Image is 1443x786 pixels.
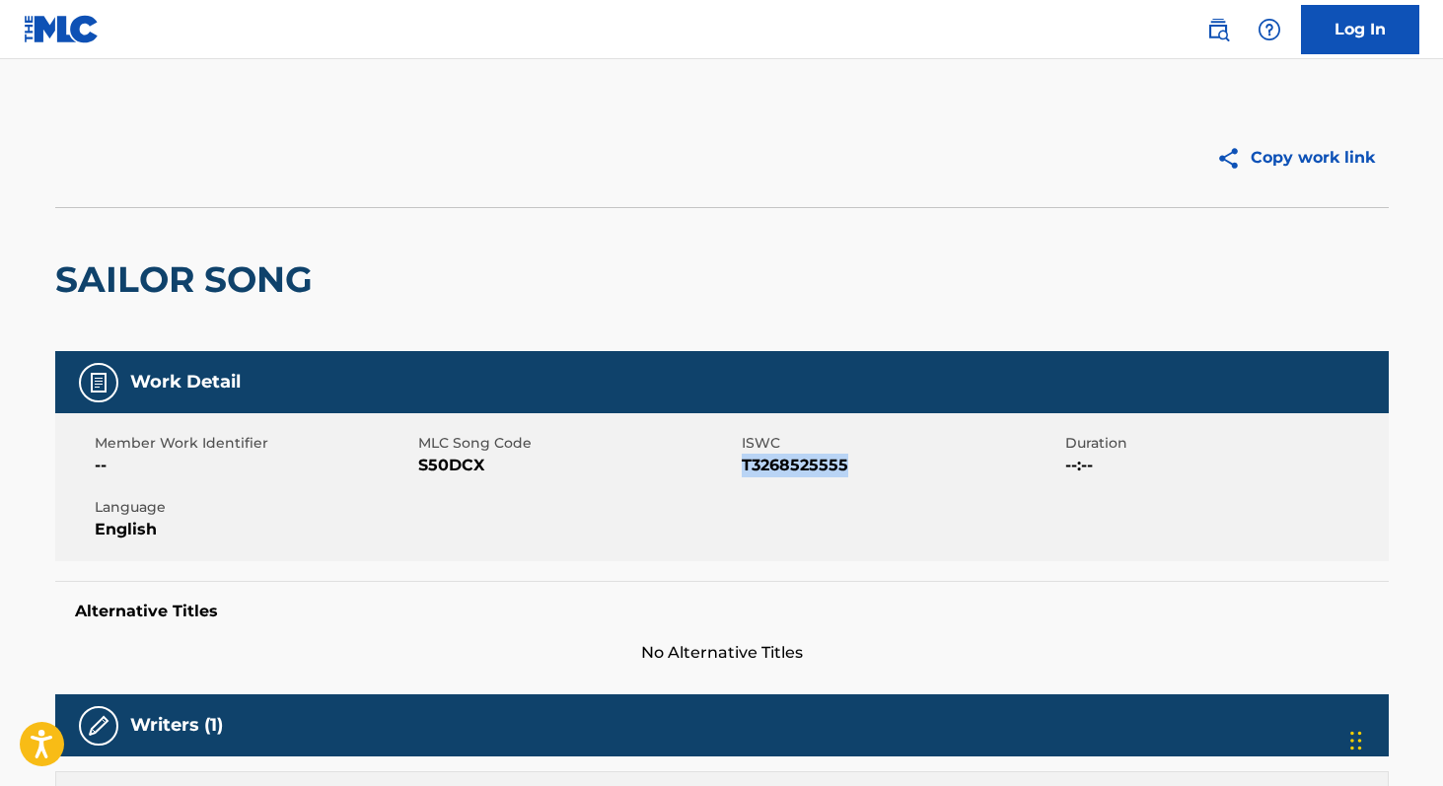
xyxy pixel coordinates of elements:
[87,714,110,738] img: Writers
[742,433,1060,454] span: ISWC
[95,454,413,477] span: --
[418,454,737,477] span: S50DCX
[1065,433,1384,454] span: Duration
[55,257,323,302] h2: SAILOR SONG
[1206,18,1230,41] img: search
[742,454,1060,477] span: T3268525555
[130,371,241,393] h5: Work Detail
[87,371,110,394] img: Work Detail
[95,497,413,518] span: Language
[418,433,737,454] span: MLC Song Code
[95,433,413,454] span: Member Work Identifier
[1250,10,1289,49] div: Help
[1216,146,1251,171] img: Copy work link
[1065,454,1384,477] span: --:--
[55,641,1389,665] span: No Alternative Titles
[75,602,1369,621] h5: Alternative Titles
[1202,133,1389,182] button: Copy work link
[1350,711,1362,770] div: Drag
[1258,18,1281,41] img: help
[1301,5,1419,54] a: Log In
[1198,10,1238,49] a: Public Search
[24,15,100,43] img: MLC Logo
[1344,691,1443,786] iframe: Chat Widget
[130,714,223,737] h5: Writers (1)
[95,518,413,541] span: English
